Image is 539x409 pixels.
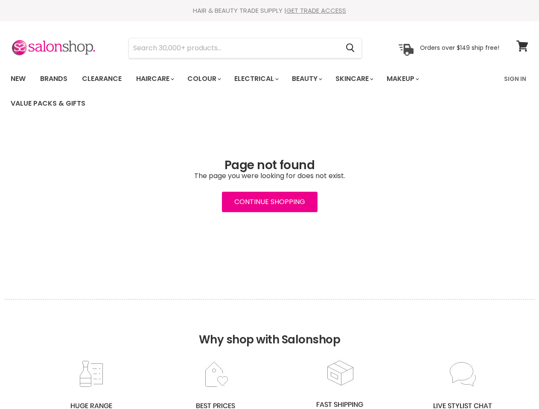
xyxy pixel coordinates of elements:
[228,70,284,88] a: Electrical
[329,70,379,88] a: Skincare
[130,70,179,88] a: Haircare
[181,70,226,88] a: Colour
[4,299,535,359] h2: Why shop with Salonshop
[4,70,32,88] a: New
[420,44,499,52] p: Orders over $149 ship free!
[4,66,499,116] ul: Main menu
[499,70,531,88] a: Sign In
[128,38,362,58] form: Product
[4,95,92,112] a: Value Packs & Gifts
[339,38,361,58] button: Search
[11,158,528,172] h1: Page not found
[76,70,128,88] a: Clearance
[34,70,74,88] a: Brands
[380,70,424,88] a: Makeup
[129,38,339,58] input: Search
[222,192,318,212] a: Continue Shopping
[286,6,346,15] a: GET TRADE ACCESS
[11,172,528,180] p: The page you were looking for does not exist.
[286,70,327,88] a: Beauty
